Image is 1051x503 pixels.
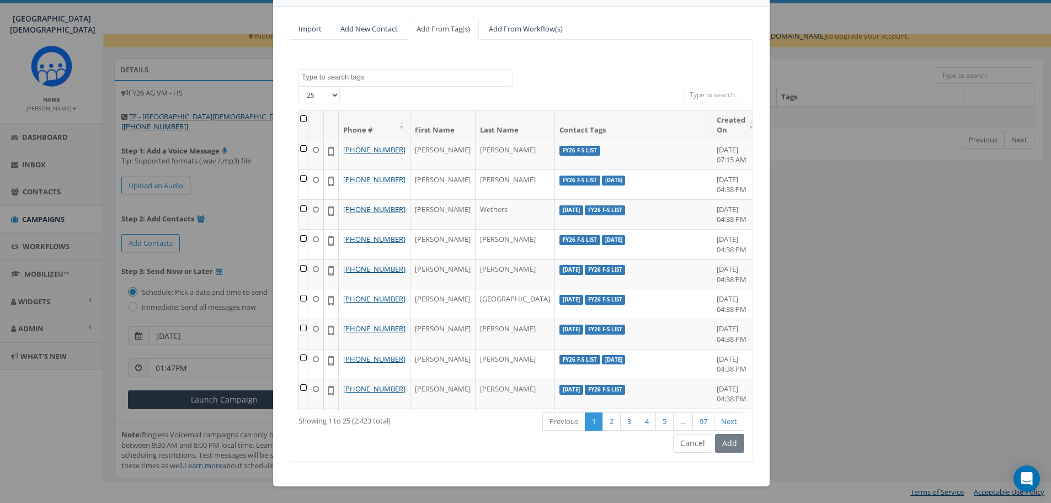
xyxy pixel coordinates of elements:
[410,229,476,259] td: [PERSON_NAME]
[559,176,600,186] label: FY26 F-S List
[408,18,479,40] a: Add From Tag(s)
[559,295,583,305] label: [DATE]
[602,412,621,431] a: 2
[712,289,760,319] td: [DATE] 04:38 PM
[585,295,626,305] label: FY26 F-S List
[410,349,476,379] td: [PERSON_NAME]
[1013,465,1040,492] div: Open Intercom Messenger
[585,412,603,431] a: 1
[712,140,760,170] td: [DATE] 07:15 AM
[410,259,476,289] td: [PERSON_NAME]
[480,18,572,40] a: Add From Workflow(s)
[343,204,406,214] a: [PHONE_NUMBER]
[559,355,600,365] label: FY26 F-S List
[712,199,760,229] td: [DATE] 04:38 PM
[339,110,410,140] th: Phone #: activate to sort column ascending
[298,411,474,426] div: Showing 1 to 25 (2,423 total)
[410,319,476,348] td: [PERSON_NAME]
[602,355,626,365] label: [DATE]
[343,264,406,274] a: [PHONE_NUMBER]
[712,379,760,409] td: [DATE] 04:38 PM
[476,110,555,140] th: Last Name
[559,325,583,335] label: [DATE]
[559,265,583,275] label: [DATE]
[585,265,626,275] label: FY26 F-S List
[602,235,626,245] label: [DATE]
[410,170,476,199] td: [PERSON_NAME]
[684,87,744,103] input: Type to search
[712,319,760,348] td: [DATE] 04:38 PM
[343,174,406,184] a: [PHONE_NUMBER]
[343,384,406,394] a: [PHONE_NUMBER]
[476,170,555,199] td: [PERSON_NAME]
[476,140,555,170] td: [PERSON_NAME]
[559,235,600,245] label: FY26 F-S List
[476,409,555,438] td: [PERSON_NAME]
[343,294,406,304] a: [PHONE_NUMBER]
[542,412,585,431] a: Previous
[712,110,760,140] th: Created On: activate to sort column ascending
[712,259,760,289] td: [DATE] 04:38 PM
[476,319,555,348] td: [PERSON_NAME]
[585,325,626,335] label: FY26 F-S List
[343,354,406,364] a: [PHONE_NUMBER]
[343,145,406,155] a: [PHONE_NUMBER]
[555,110,712,140] th: Contact Tags
[410,409,476,438] td: [PERSON_NAME]
[559,385,583,395] label: [DATE]
[476,289,555,319] td: [GEOGRAPHIC_DATA]
[559,205,583,215] label: [DATE]
[410,140,476,170] td: [PERSON_NAME]
[714,412,744,431] a: Next
[559,146,600,156] label: FY26 F-S List
[712,170,760,199] td: [DATE] 04:38 PM
[585,205,626,215] label: FY26 F-S List
[673,412,693,431] a: …
[476,349,555,379] td: [PERSON_NAME]
[655,412,674,431] a: 5
[620,412,638,431] a: 3
[343,324,406,333] a: [PHONE_NUMBER]
[332,18,407,40] a: Add New Contact
[712,229,760,259] td: [DATE] 04:38 PM
[602,176,626,186] label: [DATE]
[712,349,760,379] td: [DATE] 04:38 PM
[410,379,476,409] td: [PERSON_NAME]
[410,289,476,319] td: [PERSON_NAME]
[673,434,712,453] button: Cancel
[585,385,626,395] label: FY26 F-S List
[476,229,555,259] td: [PERSON_NAME]
[476,379,555,409] td: [PERSON_NAME]
[343,234,406,244] a: [PHONE_NUMBER]
[302,72,513,82] textarea: Search
[476,259,555,289] td: [PERSON_NAME]
[692,412,714,431] a: 97
[290,18,330,40] a: Import
[638,412,656,431] a: 4
[410,110,476,140] th: First Name
[476,199,555,229] td: Wethers
[712,409,760,438] td: [DATE] 04:22 PM
[410,199,476,229] td: [PERSON_NAME]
